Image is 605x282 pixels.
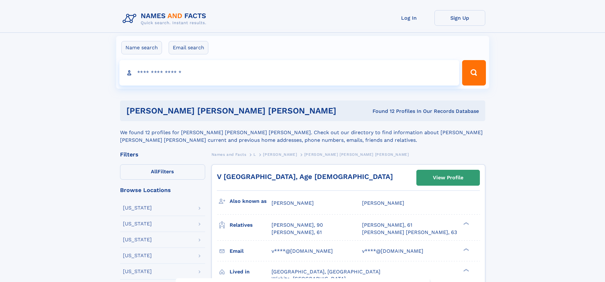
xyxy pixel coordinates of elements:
[272,222,323,229] a: [PERSON_NAME], 90
[230,196,272,207] h3: Also known as
[217,173,393,181] a: V [GEOGRAPHIC_DATA], Age [DEMOGRAPHIC_DATA]
[230,266,272,277] h3: Lived in
[169,41,208,54] label: Email search
[304,152,409,157] span: [PERSON_NAME] [PERSON_NAME] [PERSON_NAME]
[272,229,322,236] a: [PERSON_NAME], 61
[263,150,297,158] a: [PERSON_NAME]
[362,229,457,236] a: [PERSON_NAME] [PERSON_NAME], 63
[462,222,469,226] div: ❯
[462,268,469,272] div: ❯
[417,170,480,185] a: View Profile
[123,221,152,226] div: [US_STATE]
[119,60,460,86] input: search input
[120,10,212,27] img: Logo Names and Facts
[123,269,152,274] div: [US_STATE]
[126,107,354,115] h1: [PERSON_NAME] [PERSON_NAME] [PERSON_NAME]
[230,246,272,257] h3: Email
[123,237,152,242] div: [US_STATE]
[120,164,205,180] label: Filters
[121,41,162,54] label: Name search
[272,200,314,206] span: [PERSON_NAME]
[123,253,152,258] div: [US_STATE]
[384,10,434,26] a: Log In
[253,152,256,157] span: L
[272,276,346,282] span: Wichita, [GEOGRAPHIC_DATA]
[120,187,205,193] div: Browse Locations
[151,169,158,175] span: All
[263,152,297,157] span: [PERSON_NAME]
[354,108,479,115] div: Found 12 Profiles In Our Records Database
[362,222,412,229] a: [PERSON_NAME], 61
[362,200,404,206] span: [PERSON_NAME]
[230,220,272,230] h3: Relatives
[212,150,246,158] a: Names and Facts
[433,170,463,185] div: View Profile
[462,247,469,251] div: ❯
[120,152,205,157] div: Filters
[272,269,380,275] span: [GEOGRAPHIC_DATA], [GEOGRAPHIC_DATA]
[462,60,486,86] button: Search Button
[434,10,485,26] a: Sign Up
[123,205,152,210] div: [US_STATE]
[120,121,485,144] div: We found 12 profiles for [PERSON_NAME] [PERSON_NAME] [PERSON_NAME]. Check out our directory to fi...
[253,150,256,158] a: L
